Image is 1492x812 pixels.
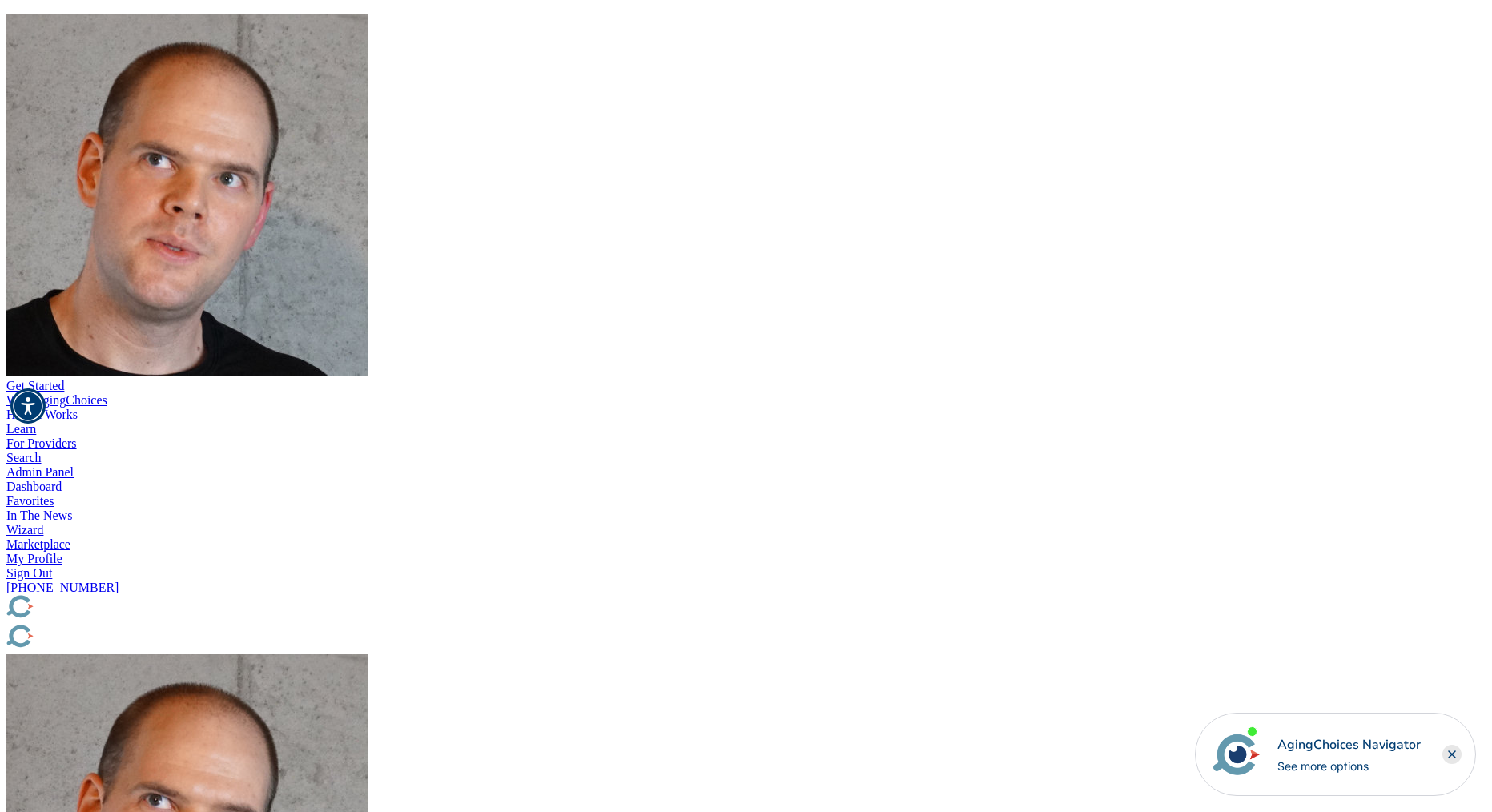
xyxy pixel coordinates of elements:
div: Popover trigger [6,14,1486,379]
div: AgingChoices Navigator [1277,735,1421,754]
div: Get Started [6,379,1486,393]
div: Wizard [6,523,1486,537]
img: AgingChoices [6,595,183,621]
div: Learn [6,422,1486,436]
div: My Profile [6,552,1486,566]
div: For Providers [6,436,1486,451]
div: In The News [6,509,1486,523]
div: Sign Out [6,566,1486,581]
div: Favorites [6,494,1486,509]
a: [PHONE_NUMBER] [6,581,119,594]
div: Admin Panel [6,465,1486,480]
div: Close [1442,745,1462,764]
div: Marketplace [6,537,1486,552]
div: Accessibility Menu [10,388,46,424]
div: Dashboard [6,480,1486,494]
div: How it Works [6,408,1486,422]
img: avatar [1209,727,1264,782]
div: Why AgingChoices [6,393,1486,408]
img: Choice! [6,625,183,651]
div: Search [6,451,1486,465]
img: d4d39b5f-dbb1-43f6-b8c8-bcc662e1d89f.jpg [6,14,368,376]
div: See more options [1277,758,1421,774]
